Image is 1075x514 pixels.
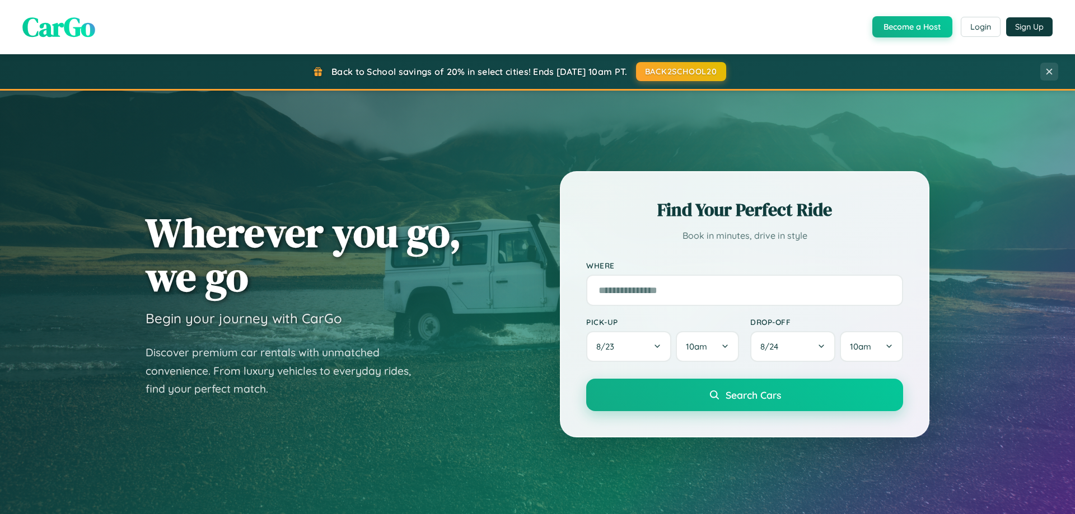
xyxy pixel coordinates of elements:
button: Search Cars [586,379,903,411]
label: Pick-up [586,317,739,327]
button: 8/24 [750,331,835,362]
button: Become a Host [872,16,952,37]
span: Search Cars [726,389,781,401]
h1: Wherever you go, we go [146,210,461,299]
span: 10am [850,341,871,352]
h3: Begin your journey with CarGo [146,310,342,327]
p: Discover premium car rentals with unmatched convenience. From luxury vehicles to everyday rides, ... [146,343,426,398]
button: Login [961,17,1001,37]
h2: Find Your Perfect Ride [586,197,903,222]
button: Sign Up [1006,17,1053,36]
button: 10am [676,331,739,362]
span: CarGo [22,8,95,45]
p: Book in minutes, drive in style [586,228,903,244]
span: Back to School savings of 20% in select cities! Ends [DATE] 10am PT. [331,66,627,77]
button: 10am [840,331,903,362]
button: BACK2SCHOOL20 [636,62,726,81]
label: Where [586,261,903,270]
button: 8/23 [586,331,671,362]
span: 8 / 24 [760,341,784,352]
span: 10am [686,341,707,352]
label: Drop-off [750,317,903,327]
span: 8 / 23 [596,341,620,352]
